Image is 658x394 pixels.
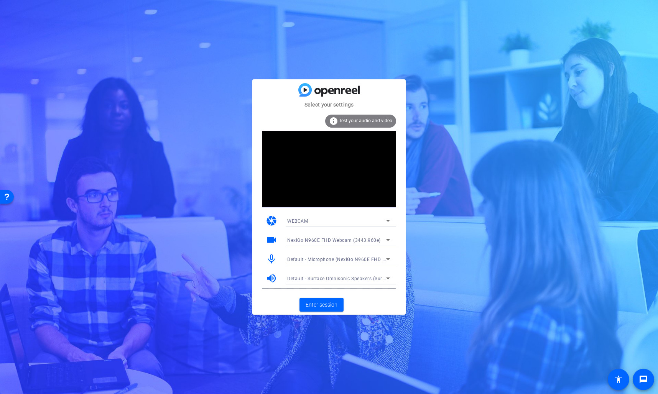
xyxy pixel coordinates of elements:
img: blue-gradient.svg [298,83,360,97]
button: Enter session [299,298,344,312]
span: Default - Microphone (NexiGo N960E FHD Webcam Audio) (3443:960e) [287,256,447,262]
span: Enter session [306,301,337,309]
mat-icon: info [329,117,338,126]
mat-icon: accessibility [614,375,623,384]
mat-icon: mic_none [266,253,277,265]
span: WEBCAM [287,218,308,224]
mat-card-subtitle: Select your settings [252,100,406,109]
mat-icon: volume_up [266,273,277,284]
mat-icon: message [639,375,648,384]
span: Default - Surface Omnisonic Speakers (Surface High Definition Audio) [287,275,443,281]
span: Test your audio and video [339,118,392,123]
span: NexiGo N960E FHD Webcam (3443:960e) [287,238,381,243]
mat-icon: camera [266,215,277,227]
mat-icon: videocam [266,234,277,246]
